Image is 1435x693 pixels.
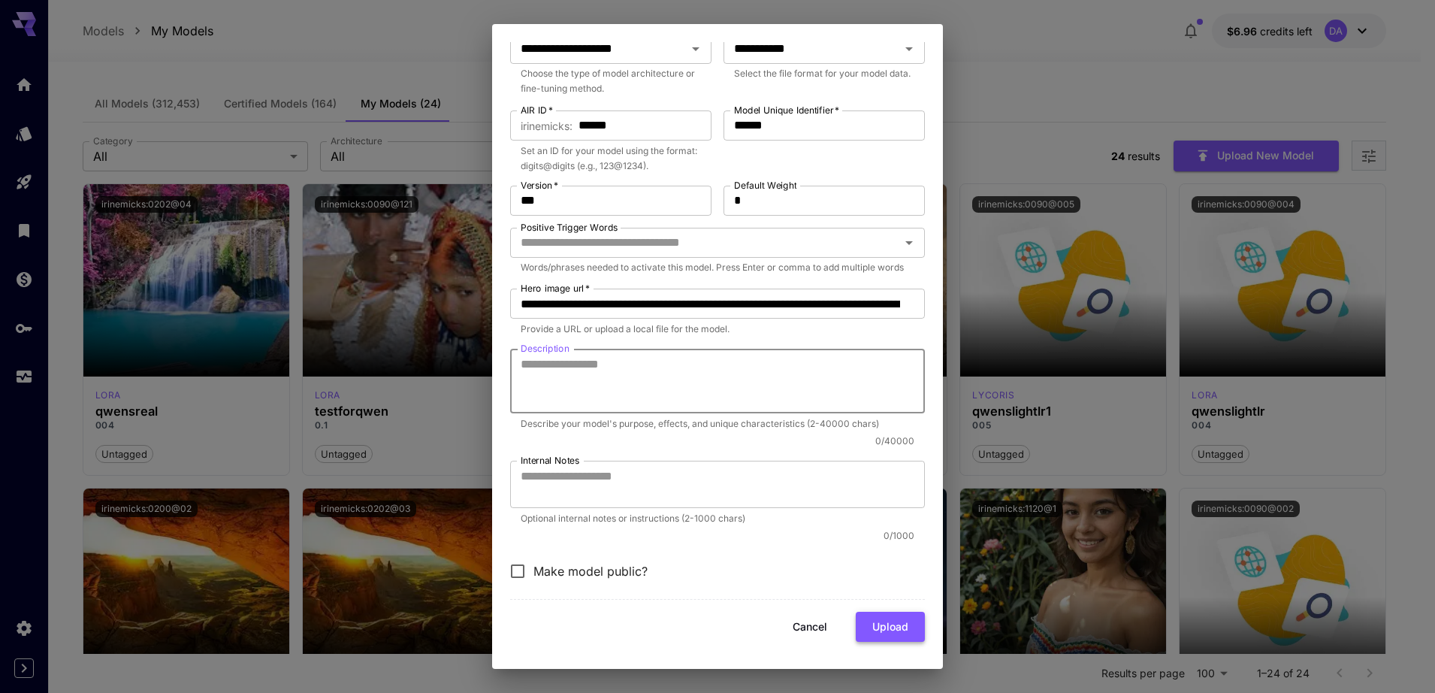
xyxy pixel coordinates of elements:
[521,342,569,355] label: Description
[521,416,914,431] p: Describe your model's purpose, effects, and unique characteristics (2-40000 chars)
[734,179,796,192] label: Default Weight
[510,434,914,449] p: 0 / 40000
[521,117,572,135] span: irinemicks :
[521,282,590,295] label: Hero image url
[899,232,920,253] button: Open
[533,562,648,580] span: Make model public?
[734,66,914,81] p: Select the file format for your model data.
[521,66,701,96] p: Choose the type of model architecture or fine-tuning method.
[685,38,706,59] button: Open
[521,144,701,174] p: Set an ID for your model using the format: digits@digits (e.g., 123@1234).
[521,322,914,337] p: Provide a URL or upload a local file for the model.
[521,179,558,192] label: Version
[521,511,914,526] p: Optional internal notes or instructions (2-1000 chars)
[734,104,839,117] label: Model Unique Identifier
[521,221,618,234] label: Positive Trigger Words
[899,38,920,59] button: Open
[521,104,553,117] label: AIR ID
[510,528,914,543] p: 0 / 1000
[776,612,844,643] button: Cancel
[521,260,914,275] p: Words/phrases needed to activate this model. Press Enter or comma to add multiple words
[856,612,925,643] button: Upload
[521,454,579,467] label: Internal Notes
